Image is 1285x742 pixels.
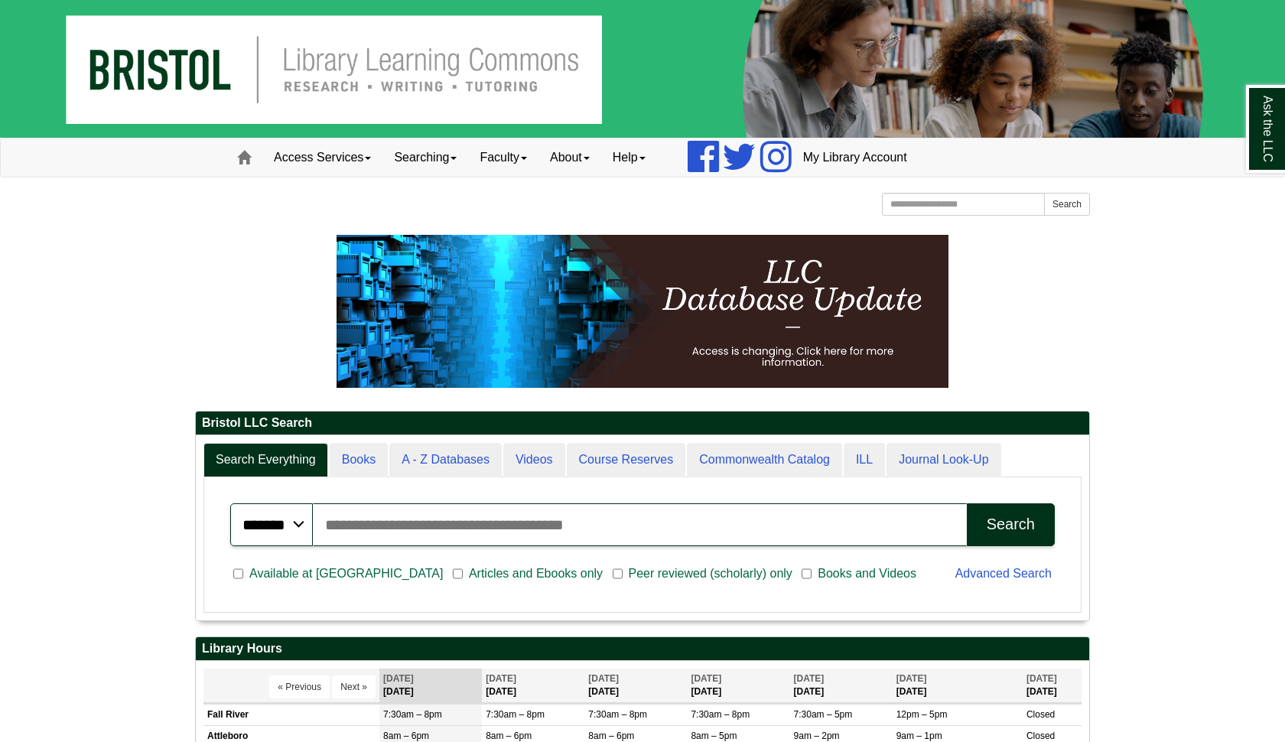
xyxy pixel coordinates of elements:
span: 9am – 2pm [794,731,840,741]
h2: Library Hours [196,637,1089,661]
span: Books and Videos [812,565,922,583]
span: 7:30am – 8pm [486,709,545,720]
span: [DATE] [486,673,516,684]
span: 12pm – 5pm [896,709,948,720]
span: 7:30am – 8pm [691,709,750,720]
th: [DATE] [893,669,1023,703]
a: Faculty [468,138,538,177]
a: Videos [503,443,565,477]
th: [DATE] [687,669,789,703]
span: 9am – 1pm [896,731,942,741]
th: [DATE] [790,669,893,703]
th: [DATE] [584,669,687,703]
span: [DATE] [896,673,927,684]
button: « Previous [269,675,330,698]
span: [DATE] [588,673,619,684]
span: 7:30am – 8pm [383,709,442,720]
a: Search Everything [203,443,328,477]
a: Commonwealth Catalog [687,443,842,477]
a: About [538,138,601,177]
button: Next » [332,675,376,698]
span: Articles and Ebooks only [463,565,609,583]
a: Searching [382,138,468,177]
span: 7:30am – 8pm [588,709,647,720]
a: My Library Account [792,138,919,177]
a: Access Services [262,138,382,177]
td: Fall River [203,704,379,725]
button: Search [1044,193,1090,216]
th: [DATE] [1023,669,1082,703]
span: Closed [1026,709,1055,720]
span: 8am – 6pm [486,731,532,741]
span: [DATE] [1026,673,1057,684]
a: Books [330,443,388,477]
span: [DATE] [383,673,414,684]
span: 8am – 6pm [588,731,634,741]
input: Articles and Ebooks only [453,567,463,581]
h2: Bristol LLC Search [196,412,1089,435]
div: Search [987,516,1035,533]
span: 7:30am – 5pm [794,709,853,720]
span: 8am – 5pm [691,731,737,741]
span: [DATE] [691,673,721,684]
span: [DATE] [794,673,825,684]
input: Available at [GEOGRAPHIC_DATA] [233,567,243,581]
span: Peer reviewed (scholarly) only [623,565,799,583]
input: Books and Videos [802,567,812,581]
a: Advanced Search [955,567,1052,580]
a: Course Reserves [567,443,686,477]
button: Search [967,503,1055,546]
th: [DATE] [482,669,584,703]
th: [DATE] [379,669,482,703]
span: Closed [1026,731,1055,741]
a: A - Z Databases [389,443,502,477]
a: Journal Look-Up [886,443,1000,477]
span: Available at [GEOGRAPHIC_DATA] [243,565,449,583]
img: HTML tutorial [337,235,948,388]
a: Help [601,138,657,177]
span: 8am – 6pm [383,731,429,741]
a: ILL [844,443,885,477]
input: Peer reviewed (scholarly) only [613,567,623,581]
